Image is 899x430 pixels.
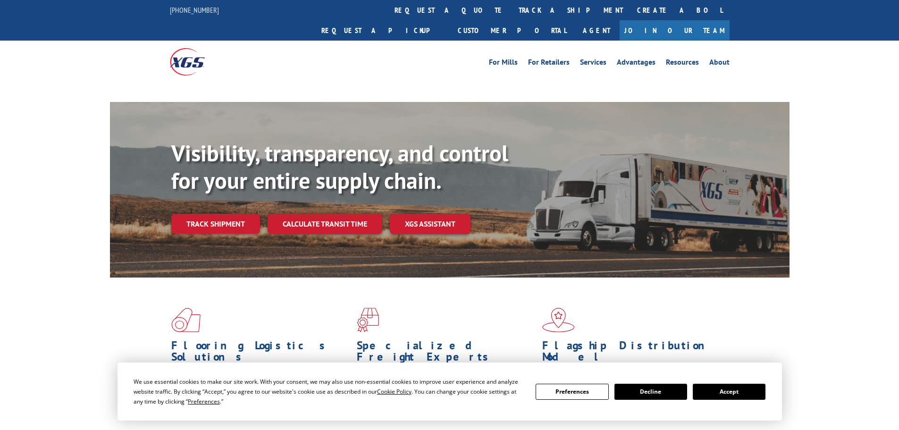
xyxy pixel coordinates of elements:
[451,20,573,41] a: Customer Portal
[171,214,260,234] a: Track shipment
[314,20,451,41] a: Request a pickup
[614,384,687,400] button: Decline
[188,397,220,405] span: Preferences
[377,388,412,396] span: Cookie Policy
[617,59,655,69] a: Advantages
[170,5,219,15] a: [PHONE_NUMBER]
[171,340,350,367] h1: Flooring Logistics Solutions
[620,20,730,41] a: Join Our Team
[171,308,201,332] img: xgs-icon-total-supply-chain-intelligence-red
[536,384,608,400] button: Preferences
[573,20,620,41] a: Agent
[118,363,782,421] div: Cookie Consent Prompt
[542,340,721,367] h1: Flagship Distribution Model
[489,59,518,69] a: For Mills
[171,138,508,195] b: Visibility, transparency, and control for your entire supply chain.
[693,384,765,400] button: Accept
[580,59,606,69] a: Services
[268,214,382,234] a: Calculate transit time
[528,59,570,69] a: For Retailers
[357,340,535,367] h1: Specialized Freight Experts
[542,308,575,332] img: xgs-icon-flagship-distribution-model-red
[357,308,379,332] img: xgs-icon-focused-on-flooring-red
[666,59,699,69] a: Resources
[390,214,471,234] a: XGS ASSISTANT
[134,377,524,406] div: We use essential cookies to make our site work. With your consent, we may also use non-essential ...
[709,59,730,69] a: About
